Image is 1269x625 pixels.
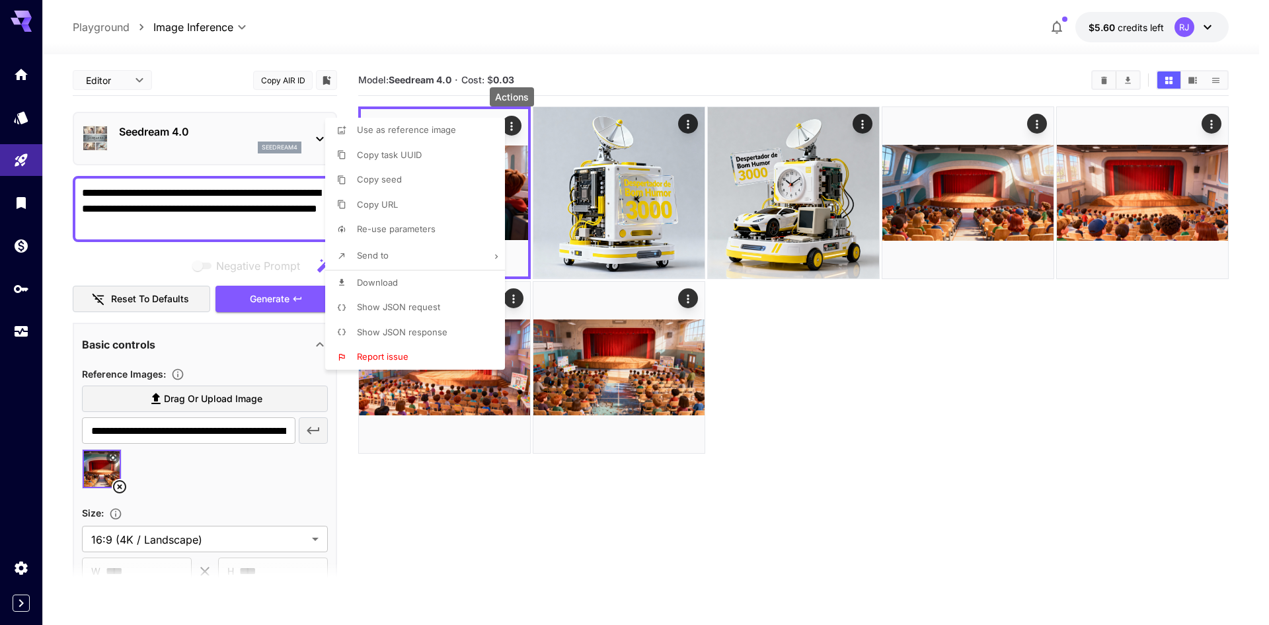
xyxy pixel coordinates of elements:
span: Show JSON request [357,302,440,312]
span: Copy URL [357,199,398,210]
span: Report issue [357,351,408,362]
span: Show JSON response [357,327,447,337]
span: Download [357,277,398,288]
span: Use as reference image [357,124,456,135]
div: Actions [490,87,534,106]
span: Copy seed [357,174,402,185]
span: Re-use parameters [357,224,436,234]
span: Copy task UUID [357,149,422,160]
span: Send to [357,250,389,261]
